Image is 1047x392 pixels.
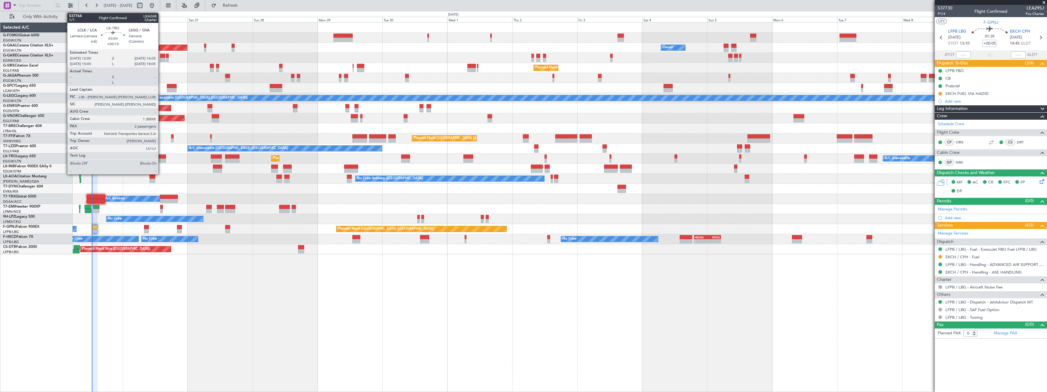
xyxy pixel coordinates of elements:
[19,1,54,10] input: Trip Number
[837,17,902,22] div: Tue 7
[3,154,36,158] a: LX-TROLegacy 650
[945,215,1044,220] div: Add new
[3,104,17,108] span: G-ENRG
[3,34,19,37] span: G-FOMO
[3,139,21,143] a: VHHH/HKG
[3,240,19,244] a: LFPB/LBG
[104,3,132,8] span: [DATE] - [DATE]
[1010,41,1020,47] span: 14:45
[3,104,38,108] a: G-ENRGPraetor 600
[1026,5,1044,11] span: LEA295J
[123,17,188,22] div: Fri 26
[3,199,22,204] a: DGAA/ACC
[3,64,38,67] a: G-SIRSCitation Excel
[1003,180,1010,186] span: FFC
[3,94,16,98] span: G-LEGC
[707,235,720,239] div: WSSL
[3,74,17,78] span: G-JAGA
[3,235,16,239] span: F-HECD
[382,17,447,22] div: Tue 30
[956,51,971,59] input: --:--
[695,239,707,243] div: -
[945,83,960,89] div: Prebrief
[3,64,15,67] span: G-SIRS
[948,34,961,41] span: [DATE]
[1010,34,1022,41] span: [DATE]
[414,134,510,143] div: Planned Maint [GEOGRAPHIC_DATA] ([GEOGRAPHIC_DATA])
[3,94,36,98] a: G-LEGCLegacy 600
[143,234,157,244] div: No Crew
[3,54,17,57] span: G-GARE
[3,169,21,174] a: EDLW/DTM
[937,113,947,120] span: Crew
[1025,222,1034,228] span: (4/5)
[945,285,1002,290] a: LFPB / LBG - Aircraft Noise Fee
[3,89,20,93] a: LGAV/ATH
[945,76,951,81] div: CB
[3,179,39,184] a: [PERSON_NAME]/QSA
[3,78,21,83] a: EGGW/LTN
[1027,52,1037,58] span: ALDT
[577,17,642,22] div: Fri 3
[957,180,962,186] span: MF
[937,291,950,298] span: Others
[512,17,577,22] div: Thu 2
[3,54,53,57] a: G-GARECessna Citation XLS+
[937,276,952,283] span: Charter
[189,144,288,153] div: A/C Unavailable [GEOGRAPHIC_DATA] ([GEOGRAPHIC_DATA])
[948,41,958,47] span: ETOT
[945,91,989,96] div: EKCH FUEL VIA HADID
[937,60,968,67] span: Dispatch To-Dos
[945,299,1033,305] a: LFPB / LBG - Dispatch - JetAdvisor Dispatch MT
[1025,60,1034,66] span: (3/4)
[3,34,39,37] a: G-FOMOGlobal 6000
[208,1,245,10] button: Refresh
[945,68,964,73] div: LFPB FBO
[3,245,16,249] span: CS-DTR
[3,124,16,128] span: T7-BRE
[937,149,960,156] span: Cabin Crew
[3,68,19,73] a: EGLF/FAB
[956,160,970,165] a: NRS
[937,105,968,112] span: Leg Information
[448,12,459,17] div: [DATE]
[938,11,952,16] span: P1/4
[3,149,19,154] a: EGLF/FAB
[273,154,369,163] div: Planned Maint [GEOGRAPHIC_DATA] ([GEOGRAPHIC_DATA])
[1021,41,1031,47] span: ELDT
[3,129,17,133] a: LTBA/ISL
[69,234,83,244] div: No Crew
[988,180,993,186] span: CR
[318,17,383,22] div: Mon 29
[535,63,631,72] div: Planned Maint [GEOGRAPHIC_DATA] ([GEOGRAPHIC_DATA])
[3,124,42,128] a: T7-BREChallenger 604
[3,205,40,209] a: T7-EMIHawker 900XP
[938,206,967,212] a: Manage Permits
[253,17,318,22] div: Sun 28
[338,224,434,234] div: Planned Maint [GEOGRAPHIC_DATA] ([GEOGRAPHIC_DATA])
[3,185,43,188] a: T7-DYNChallenger 604
[902,17,967,22] div: Wed 8
[885,154,910,163] div: A/C Unavailable
[3,119,19,123] a: EGLF/FAB
[3,154,16,158] span: LX-TRO
[58,17,123,22] div: Thu 25
[3,195,36,198] a: T7-TRXGlobal 6500
[3,38,21,43] a: EGGW/LTN
[3,195,16,198] span: T7-TRX
[1026,11,1044,16] span: Pos Charter
[695,235,707,239] div: HEGN
[945,247,1037,252] a: LFPB / LBG - Fuel - ExecuJet FBO Fuel LFPB / LBG
[447,17,512,22] div: Wed 1
[1025,198,1034,204] span: (0/0)
[3,134,14,138] span: T7-FFI
[3,165,15,168] span: LX-INB
[3,114,44,118] a: G-VNORChallenger 650
[563,234,577,244] div: No Crew
[357,174,423,183] div: No Crew Antwerp ([GEOGRAPHIC_DATA])
[218,3,243,8] span: Refresh
[1005,139,1015,146] div: CS
[936,19,947,24] button: UTC
[984,19,998,26] span: F-GPNJ
[944,52,955,58] span: ATOT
